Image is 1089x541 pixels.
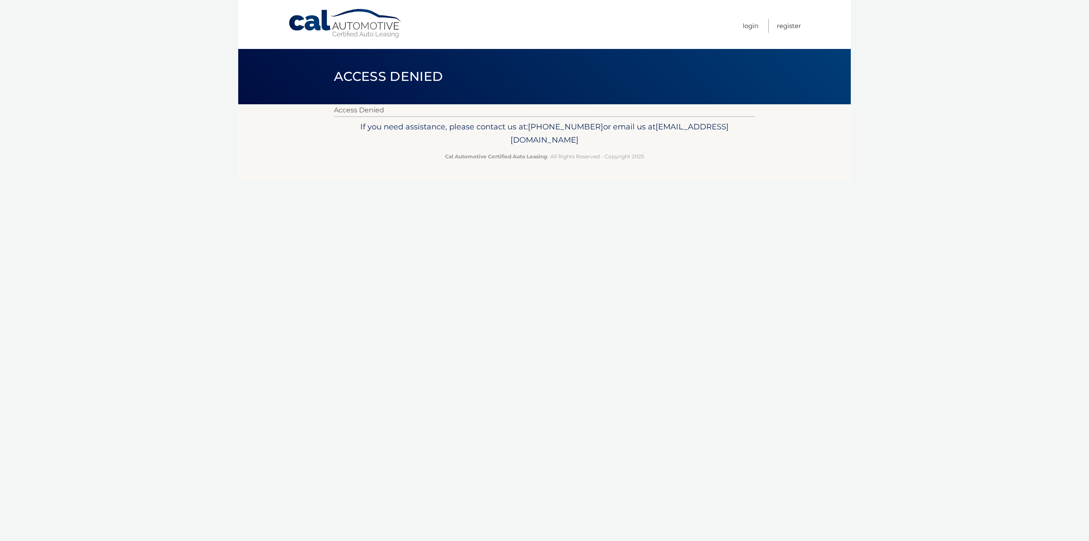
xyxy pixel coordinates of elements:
[288,9,403,39] a: Cal Automotive
[777,19,801,33] a: Register
[334,104,755,116] p: Access Denied
[334,69,443,84] span: Access Denied
[339,152,750,161] p: - All Rights Reserved - Copyright 2025
[339,120,750,147] p: If you need assistance, please contact us at: or email us at
[743,19,758,33] a: Login
[445,153,547,160] strong: Cal Automotive Certified Auto Leasing
[528,122,603,132] span: [PHONE_NUMBER]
